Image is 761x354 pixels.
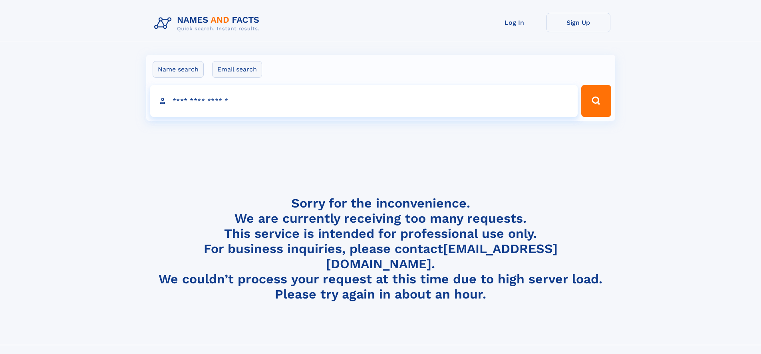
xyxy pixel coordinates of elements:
[483,13,546,32] a: Log In
[153,61,204,78] label: Name search
[212,61,262,78] label: Email search
[546,13,610,32] a: Sign Up
[151,13,266,34] img: Logo Names and Facts
[326,241,558,271] a: [EMAIL_ADDRESS][DOMAIN_NAME]
[150,85,578,117] input: search input
[151,196,610,302] h4: Sorry for the inconvenience. We are currently receiving too many requests. This service is intend...
[581,85,611,117] button: Search Button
